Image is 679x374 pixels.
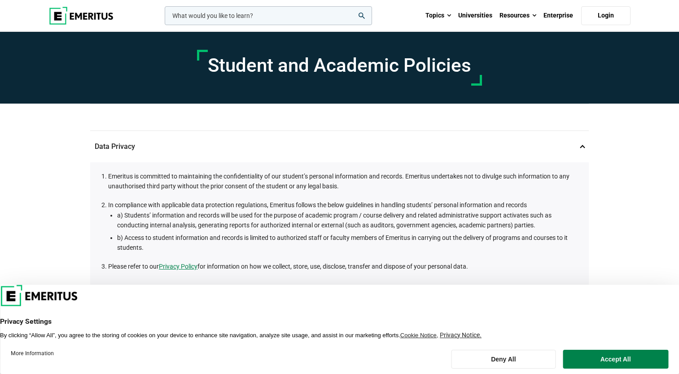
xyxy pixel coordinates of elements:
a: Privacy Policy [159,261,197,271]
input: woocommerce-product-search-field-0 [165,6,372,25]
li: Please refer to our for information on how we collect, store, use, disclose, transfer and dispose... [108,261,580,271]
a: Login [581,6,631,25]
h1: Student and Academic Policies [208,54,471,77]
li: Emeritus is committed to maintaining the confidentiality of our student’s personal information an... [108,171,580,191]
li: a) Students’ information and records will be used for the purpose of academic program / course de... [117,210,580,230]
p: Data Privacy [90,131,589,162]
li: In compliance with applicable data protection regulations, Emeritus follows the below guidelines ... [108,200,580,252]
li: b) Access to student information and records is limited to authorized staff or faculty members of... [117,233,580,253]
